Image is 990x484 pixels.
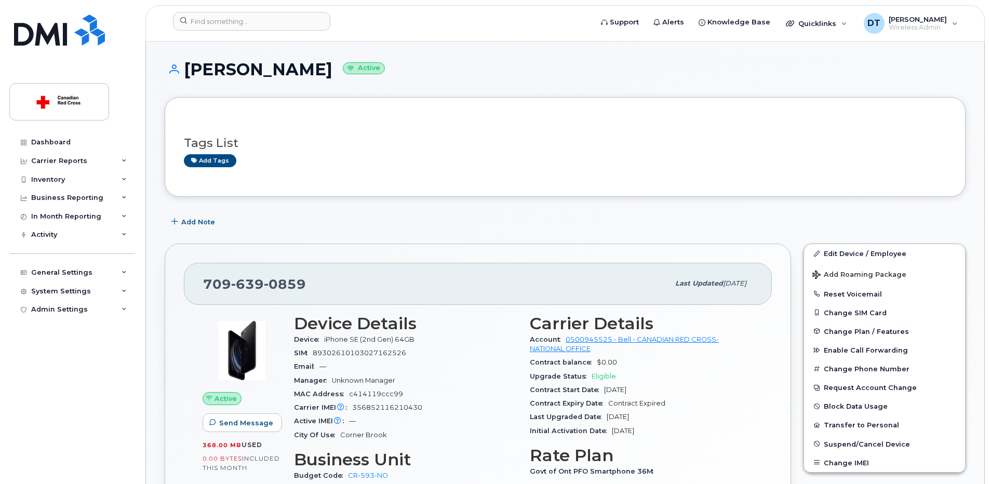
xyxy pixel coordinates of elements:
[824,327,909,335] span: Change Plan / Features
[804,303,965,322] button: Change SIM Card
[165,212,224,231] button: Add Note
[530,372,592,380] span: Upgrade Status
[349,417,356,425] span: —
[294,431,340,439] span: City Of Use
[165,60,966,78] h1: [PERSON_NAME]
[294,362,319,370] span: Email
[348,472,388,479] a: CR-593-NO
[242,441,262,449] span: used
[203,276,306,292] span: 709
[349,390,403,398] span: c414119ccc99
[211,319,273,382] img: image20231002-3703462-1mz9tax.jpeg
[804,378,965,397] button: Request Account Change
[812,271,906,280] span: Add Roaming Package
[597,358,617,366] span: $0.00
[203,454,280,472] span: included this month
[219,418,273,428] span: Send Message
[203,441,242,449] span: 368.00 MB
[264,276,306,292] span: 0859
[530,413,607,421] span: Last Upgraded Date
[530,386,604,394] span: Contract Start Date
[231,276,264,292] span: 639
[203,455,242,462] span: 0.00 Bytes
[607,413,629,421] span: [DATE]
[352,404,422,411] span: 356852116210430
[804,244,965,263] a: Edit Device / Employee
[723,279,746,287] span: [DATE]
[294,335,324,343] span: Device
[804,322,965,341] button: Change Plan / Features
[804,263,965,285] button: Add Roaming Package
[294,417,349,425] span: Active IMEI
[608,399,665,407] span: Contract Expired
[530,314,753,333] h3: Carrier Details
[343,62,385,74] small: Active
[530,467,659,475] span: Govt of Ont PFO Smartphone 36M
[181,217,215,227] span: Add Note
[313,349,406,357] span: 89302610103027162526
[294,404,352,411] span: Carrier IMEI
[675,279,723,287] span: Last updated
[184,154,236,167] a: Add tags
[804,341,965,359] button: Enable Call Forwarding
[294,314,517,333] h3: Device Details
[203,413,282,432] button: Send Message
[184,137,946,150] h3: Tags List
[530,335,719,353] a: 0500945525 - Bell - CANADIAN RED CROSS- NATIONAL OFFICE
[604,386,626,394] span: [DATE]
[804,415,965,434] button: Transfer to Personal
[530,358,597,366] span: Contract balance
[824,346,908,354] span: Enable Call Forwarding
[530,427,612,435] span: Initial Activation Date
[592,372,616,380] span: Eligible
[804,359,965,378] button: Change Phone Number
[340,431,387,439] span: Corner Brook
[294,349,313,357] span: SIM
[824,440,910,448] span: Suspend/Cancel Device
[294,450,517,469] h3: Business Unit
[804,285,965,303] button: Reset Voicemail
[530,335,566,343] span: Account
[324,335,414,343] span: iPhone SE (2nd Gen) 64GB
[804,397,965,415] button: Block Data Usage
[804,453,965,472] button: Change IMEI
[319,362,326,370] span: —
[215,394,237,404] span: Active
[612,427,634,435] span: [DATE]
[332,377,395,384] span: Unknown Manager
[294,472,348,479] span: Budget Code
[530,399,608,407] span: Contract Expiry Date
[530,446,753,465] h3: Rate Plan
[804,435,965,453] button: Suspend/Cancel Device
[294,390,349,398] span: MAC Address
[294,377,332,384] span: Manager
